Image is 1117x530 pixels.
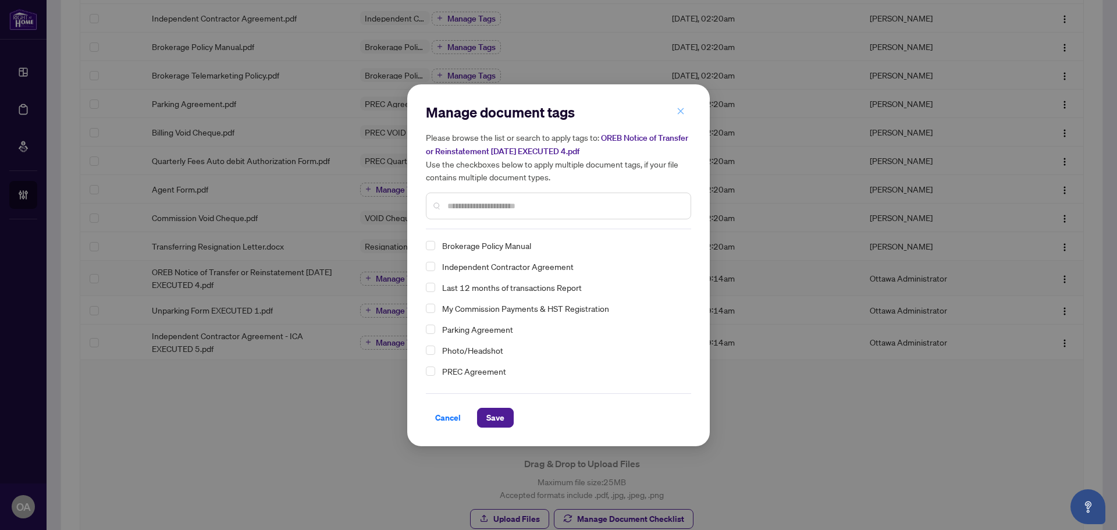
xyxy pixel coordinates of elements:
span: Last 12 months of transactions Report [437,280,684,294]
span: Independent Contractor Agreement [437,259,684,273]
span: Brokerage Policy Manual [442,239,531,252]
span: PREC Agreement [437,364,684,378]
span: My Commission Payments & HST Registration [442,301,609,315]
span: Select Photo/Headshot [426,346,435,355]
span: Select Independent Contractor Agreement [426,262,435,271]
button: Save [477,408,514,428]
button: Cancel [426,408,470,428]
span: Photo/Headshot [442,343,503,357]
span: My Commission Payments & HST Registration [437,301,684,315]
span: Last 12 months of transactions Report [442,280,582,294]
span: Brokerage Policy Manual [437,239,684,252]
span: Select Brokerage Policy Manual [426,241,435,250]
span: Save [486,408,504,427]
span: Select PREC Agreement [426,367,435,376]
span: close [677,107,685,115]
span: Select Parking Agreement [426,325,435,334]
span: Cancel [435,408,461,427]
span: Parking Agreement [442,322,513,336]
h5: Please browse the list or search to apply tags to: Use the checkboxes below to apply multiple doc... [426,131,691,183]
span: OREB Notice of Transfer or Reinstatement [DATE] EXECUTED 4.pdf [426,133,688,156]
span: Parking Agreement [437,322,684,336]
button: Open asap [1070,489,1105,524]
span: Independent Contractor Agreement [442,259,574,273]
span: Select Last 12 months of transactions Report [426,283,435,292]
span: PREC Agreement [442,364,506,378]
span: Photo/Headshot [437,343,684,357]
h2: Manage document tags [426,103,691,122]
span: Select My Commission Payments & HST Registration [426,304,435,313]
